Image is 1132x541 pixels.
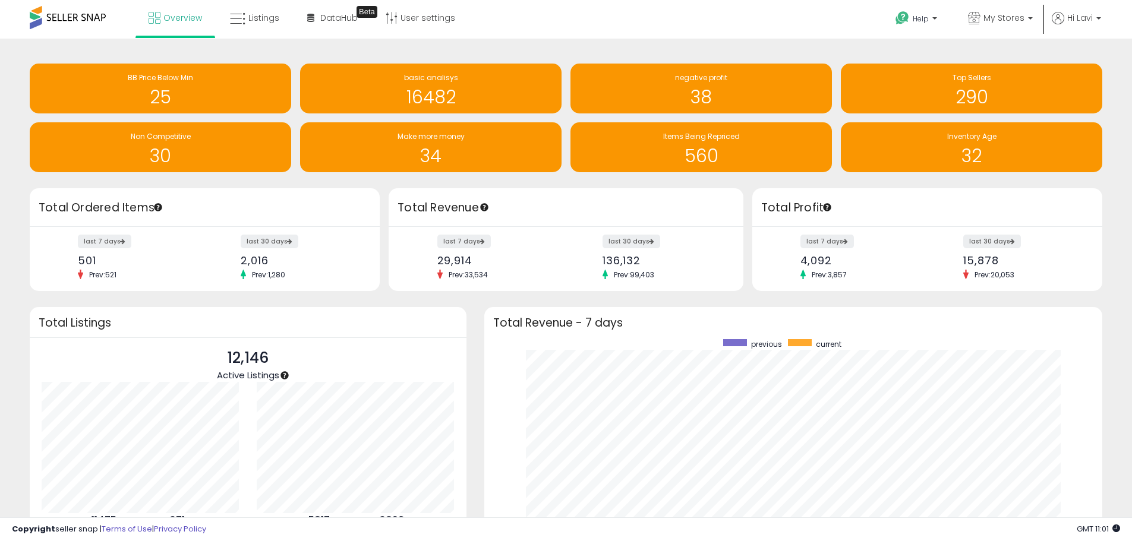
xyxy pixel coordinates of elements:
span: Inventory Age [947,131,997,141]
a: Top Sellers 290 [841,64,1102,113]
a: Terms of Use [102,523,152,534]
div: 2,016 [241,254,359,267]
span: Help [913,14,929,24]
span: Listings [248,12,279,24]
span: Top Sellers [953,72,991,83]
span: Active Listings [217,369,279,381]
span: current [816,339,841,349]
div: Tooltip anchor [479,202,490,213]
span: Prev: 3,857 [806,270,853,280]
h3: Total Listings [39,318,458,327]
div: Tooltip anchor [279,370,290,381]
div: 15,878 [963,254,1081,267]
b: 5317 [308,513,330,527]
label: last 30 days [603,235,660,248]
b: 671 [169,513,185,527]
h1: 38 [576,87,826,107]
span: Overview [163,12,202,24]
a: Items Being Repriced 560 [570,122,832,172]
h3: Total Profit [761,200,1093,216]
a: Help [886,2,949,39]
span: previous [751,339,782,349]
span: Prev: 1,280 [246,270,291,280]
h1: 25 [36,87,285,107]
h1: 16482 [306,87,556,107]
div: Tooltip anchor [822,202,833,213]
label: last 7 days [78,235,131,248]
a: Privacy Policy [154,523,206,534]
label: last 7 days [800,235,854,248]
span: Make more money [398,131,465,141]
span: BB Price Below Min [128,72,193,83]
span: 2025-09-14 11:01 GMT [1077,523,1120,534]
div: seller snap | | [12,524,206,535]
a: Make more money 34 [300,122,562,172]
a: Non Competitive 30 [30,122,291,172]
div: 4,092 [800,254,919,267]
span: DataHub [320,12,358,24]
b: 11475 [92,513,116,527]
span: Prev: 20,053 [969,270,1020,280]
h1: 30 [36,146,285,166]
b: 6829 [379,513,405,527]
span: negative profit [675,72,727,83]
div: Tooltip anchor [357,6,377,18]
a: basic analisys 16482 [300,64,562,113]
h1: 34 [306,146,556,166]
h3: Total Ordered Items [39,200,371,216]
a: Inventory Age 32 [841,122,1102,172]
label: last 7 days [437,235,491,248]
div: 501 [78,254,196,267]
h1: 290 [847,87,1096,107]
span: Hi Lavi [1067,12,1093,24]
a: BB Price Below Min 25 [30,64,291,113]
span: Prev: 99,403 [608,270,660,280]
div: 136,132 [603,254,723,267]
label: last 30 days [963,235,1021,248]
a: negative profit 38 [570,64,832,113]
p: 12,146 [217,347,279,369]
i: Get Help [895,11,910,26]
h3: Total Revenue [398,200,734,216]
span: Prev: 521 [83,270,122,280]
span: basic analisys [404,72,458,83]
strong: Copyright [12,523,55,534]
h3: Total Revenue - 7 days [493,318,1093,327]
h1: 32 [847,146,1096,166]
span: Prev: 33,534 [443,270,494,280]
span: My Stores [983,12,1024,24]
a: Hi Lavi [1052,12,1101,39]
label: last 30 days [241,235,298,248]
h1: 560 [576,146,826,166]
div: Tooltip anchor [153,202,163,213]
span: Items Being Repriced [663,131,740,141]
span: Non Competitive [131,131,191,141]
div: 29,914 [437,254,557,267]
